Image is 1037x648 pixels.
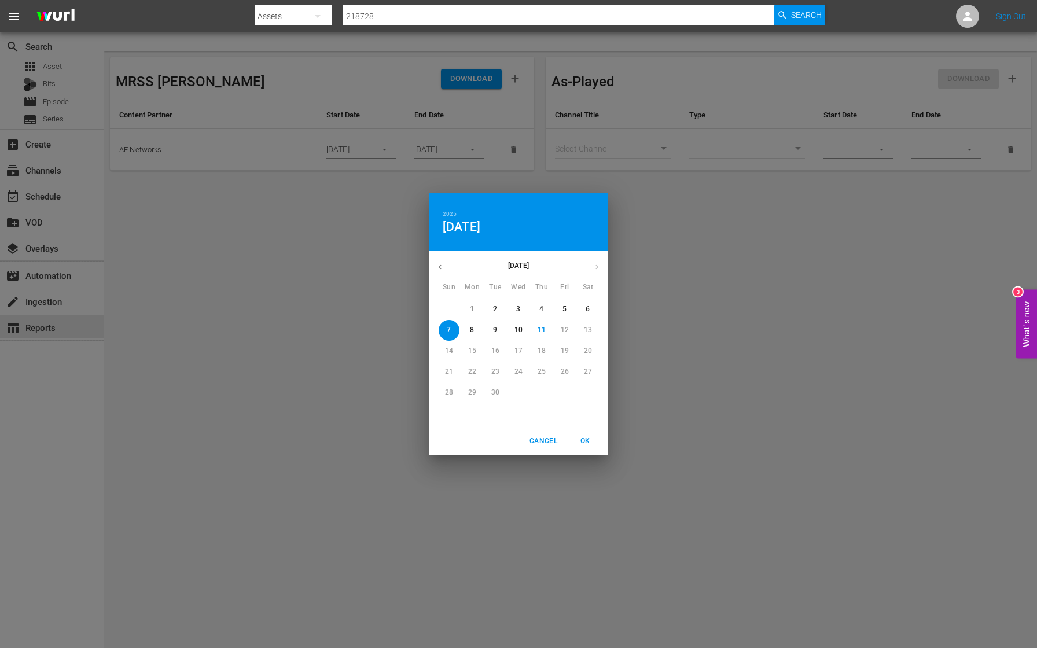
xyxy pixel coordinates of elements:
[439,320,459,341] button: 7
[567,432,604,451] button: OK
[470,304,474,314] p: 1
[539,304,543,314] p: 4
[451,260,586,271] p: [DATE]
[493,304,497,314] p: 2
[485,320,506,341] button: 9
[514,325,523,335] p: 10
[493,325,497,335] p: 9
[586,304,590,314] p: 6
[28,3,83,30] img: ans4CAIJ8jUAAAAAAAAAAAAAAAAAAAAAAAAgQb4GAAAAAAAAAAAAAAAAAAAAAAAAJMjXAAAAAAAAAAAAAAAAAAAAAAAAgAT5G...
[525,432,562,451] button: Cancel
[1016,290,1037,359] button: Open Feedback Widget
[7,9,21,23] span: menu
[562,304,567,314] p: 5
[485,282,506,293] span: Tue
[554,282,575,293] span: Fri
[996,12,1026,21] a: Sign Out
[443,219,480,234] button: [DATE]
[462,299,483,320] button: 1
[538,325,546,335] p: 11
[531,320,552,341] button: 11
[531,299,552,320] button: 4
[554,299,575,320] button: 5
[1013,288,1023,297] div: 3
[439,282,459,293] span: Sun
[462,282,483,293] span: Mon
[485,299,506,320] button: 2
[508,299,529,320] button: 3
[578,299,598,320] button: 6
[791,5,822,25] span: Search
[516,304,520,314] p: 3
[447,325,451,335] p: 7
[529,435,557,447] span: Cancel
[443,209,457,219] button: 2025
[462,320,483,341] button: 8
[578,282,598,293] span: Sat
[508,320,529,341] button: 10
[470,325,474,335] p: 8
[531,282,552,293] span: Thu
[571,435,599,447] span: OK
[508,282,529,293] span: Wed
